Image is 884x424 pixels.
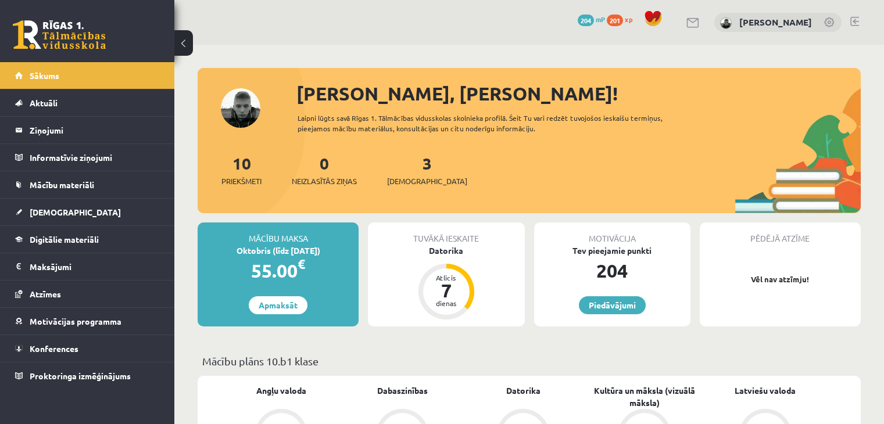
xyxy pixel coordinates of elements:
[720,17,732,29] img: Mārtiņš Balodis
[198,222,359,245] div: Mācību maksa
[292,175,357,187] span: Neizlasītās ziņas
[15,117,160,143] a: Ziņojumi
[15,308,160,335] a: Motivācijas programma
[15,226,160,253] a: Digitālie materiāli
[429,300,464,307] div: dienas
[292,153,357,187] a: 0Neizlasītās ziņas
[13,20,106,49] a: Rīgas 1. Tālmācības vidusskola
[296,80,861,107] div: [PERSON_NAME], [PERSON_NAME]!
[625,15,632,24] span: xp
[298,256,305,272] span: €
[30,289,61,299] span: Atzīmes
[387,153,467,187] a: 3[DEMOGRAPHIC_DATA]
[706,274,855,285] p: Vēl nav atzīmju!
[15,89,160,116] a: Aktuāli
[30,117,160,143] legend: Ziņojumi
[15,335,160,362] a: Konferences
[739,16,812,28] a: [PERSON_NAME]
[534,245,690,257] div: Tev pieejamie punkti
[30,179,94,190] span: Mācību materiāli
[578,15,594,26] span: 204
[735,385,796,397] a: Latviešu valoda
[584,385,705,409] a: Kultūra un māksla (vizuālā māksla)
[377,385,428,397] a: Dabaszinības
[368,245,524,321] a: Datorika Atlicis 7 dienas
[256,385,306,397] a: Angļu valoda
[202,353,856,369] p: Mācību plāns 10.b1 klase
[30,98,58,108] span: Aktuāli
[198,245,359,257] div: Oktobris (līdz [DATE])
[15,144,160,171] a: Informatīvie ziņojumi
[368,222,524,245] div: Tuvākā ieskaite
[30,343,78,354] span: Konferences
[298,113,696,134] div: Laipni lūgts savā Rīgas 1. Tālmācības vidusskolas skolnieka profilā. Šeit Tu vari redzēt tuvojošo...
[700,222,861,245] div: Pēdējā atzīme
[30,207,121,217] span: [DEMOGRAPHIC_DATA]
[15,362,160,389] a: Proktoringa izmēģinājums
[221,153,262,187] a: 10Priekšmeti
[15,253,160,280] a: Maksājumi
[30,144,160,171] legend: Informatīvie ziņojumi
[596,15,605,24] span: mP
[30,70,59,81] span: Sākums
[578,15,605,24] a: 204 mP
[429,281,464,300] div: 7
[387,175,467,187] span: [DEMOGRAPHIC_DATA]
[579,296,646,314] a: Piedāvājumi
[198,257,359,285] div: 55.00
[534,257,690,285] div: 204
[534,222,690,245] div: Motivācija
[15,62,160,89] a: Sākums
[15,281,160,307] a: Atzīmes
[30,234,99,245] span: Digitālie materiāli
[30,316,121,326] span: Motivācijas programma
[15,171,160,198] a: Mācību materiāli
[249,296,307,314] a: Apmaksāt
[30,253,160,280] legend: Maksājumi
[429,274,464,281] div: Atlicis
[506,385,541,397] a: Datorika
[607,15,638,24] a: 201 xp
[221,175,262,187] span: Priekšmeti
[368,245,524,257] div: Datorika
[30,371,131,381] span: Proktoringa izmēģinājums
[15,199,160,225] a: [DEMOGRAPHIC_DATA]
[607,15,623,26] span: 201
